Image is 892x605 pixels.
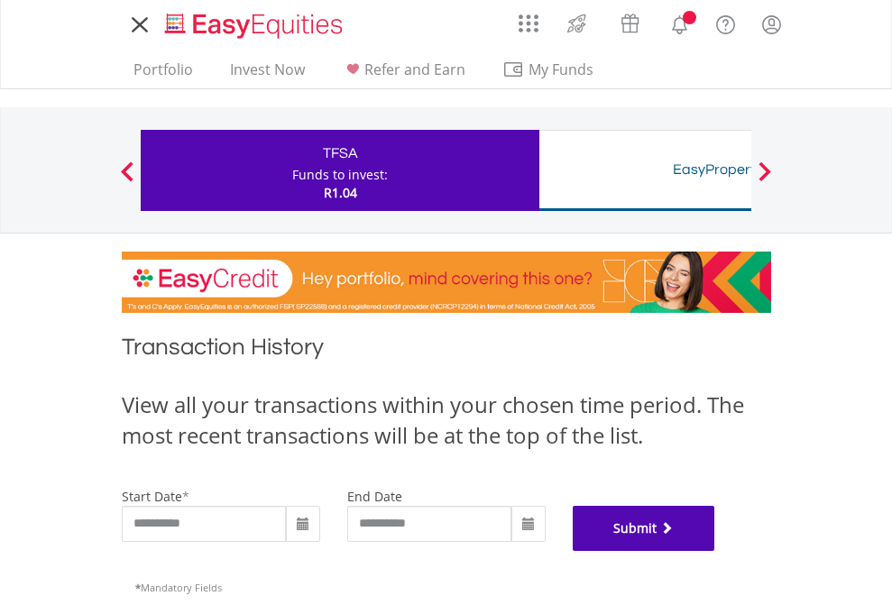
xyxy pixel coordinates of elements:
[657,5,703,41] a: Notifications
[703,5,749,41] a: FAQ's and Support
[603,5,657,38] a: Vouchers
[562,9,592,38] img: thrive-v2.svg
[122,252,771,313] img: EasyCredit Promotion Banner
[747,170,783,188] button: Next
[158,5,350,41] a: Home page
[324,184,357,201] span: R1.04
[519,14,538,33] img: grid-menu-icon.svg
[507,5,550,33] a: AppsGrid
[161,11,350,41] img: EasyEquities_Logo.png
[135,581,222,594] span: Mandatory Fields
[347,488,402,505] label: end date
[364,60,465,79] span: Refer and Earn
[152,141,529,166] div: TFSA
[615,9,645,38] img: vouchers-v2.svg
[502,58,621,81] span: My Funds
[122,488,182,505] label: start date
[335,60,473,88] a: Refer and Earn
[126,60,200,88] a: Portfolio
[122,331,771,371] h1: Transaction History
[749,5,795,44] a: My Profile
[109,170,145,188] button: Previous
[223,60,312,88] a: Invest Now
[122,390,771,452] div: View all your transactions within your chosen time period. The most recent transactions will be a...
[292,166,388,184] div: Funds to invest:
[573,506,715,551] button: Submit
